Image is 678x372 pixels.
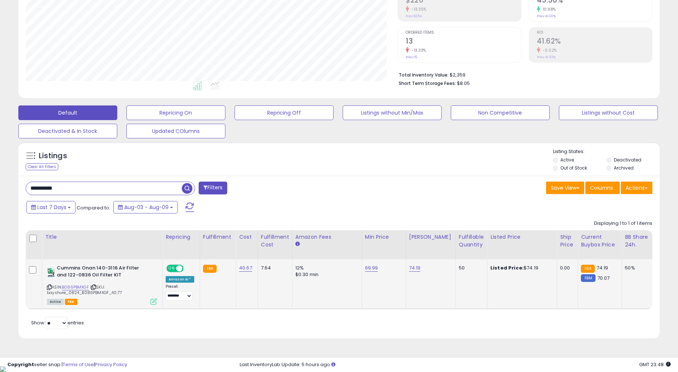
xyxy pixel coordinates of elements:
small: Prev: $254 [406,14,422,18]
small: -13.33% [409,48,426,53]
div: Fulfillment Cost [261,233,289,249]
span: 70.07 [597,275,610,282]
div: Min Price [365,233,403,241]
b: Total Inventory Value: [399,72,449,78]
small: -13.35% [409,7,427,12]
small: FBA [203,265,217,273]
a: Terms of Use [63,361,94,368]
a: 69.99 [365,264,378,272]
div: Amazon Fees [295,233,359,241]
div: Amazon AI * [166,276,194,283]
span: 2025-08-17 23:48 GMT [639,361,671,368]
div: seller snap | | [7,361,127,368]
span: Aug-03 - Aug-09 [124,204,169,211]
small: Prev: 41.63% [537,55,556,59]
label: Out of Stock [560,165,587,171]
b: Cummins Onan 140-3116 Air Filter and 122-0836 Oil Filter KIT [57,265,146,280]
div: Displaying 1 to 1 of 1 items [594,220,652,227]
div: Ship Price [560,233,575,249]
div: 12% [295,265,356,271]
button: Repricing On [126,105,225,120]
div: [PERSON_NAME] [409,233,453,241]
div: Current Buybox Price [581,233,619,249]
h2: 13 [406,37,521,47]
div: Clear All Filters [26,163,58,170]
div: Preset: [166,284,194,301]
span: Columns [590,184,613,191]
span: ROI [537,31,652,35]
button: Actions [621,182,652,194]
div: Title [45,233,159,241]
a: 74.19 [409,264,421,272]
div: Cost [239,233,255,241]
label: Deactivated [614,157,641,163]
small: FBM [581,274,595,282]
button: Columns [585,182,620,194]
span: | SKU: bayshore_0824_B086PBMXGF_40.77 [47,284,122,295]
div: Listed Price [490,233,554,241]
small: Amazon Fees. [295,241,300,248]
span: All listings currently available for purchase on Amazon [47,299,64,305]
button: Listings without Cost [559,105,658,120]
h5: Listings [39,151,67,161]
span: 74.19 [597,264,608,271]
div: 0.00 [560,265,572,271]
div: ASIN: [47,265,157,304]
span: OFF [183,265,194,272]
img: 41YXfKGzr8L._SL40_.jpg [47,265,55,279]
button: Save View [546,182,584,194]
div: $74.19 [490,265,551,271]
button: Updated COlumns [126,124,225,138]
span: Last 7 Days [37,204,66,211]
li: $2,359 [399,70,647,79]
b: Short Term Storage Fees: [399,80,456,86]
span: FBA [65,299,77,305]
button: Default [18,105,117,120]
small: FBA [581,265,594,273]
div: 50 [459,265,482,271]
div: $0.30 min [295,271,356,278]
b: Listed Price: [490,264,524,271]
a: B086PBMXGF [62,284,89,290]
div: BB Share 24h. [625,233,652,249]
button: Deactivated & In Stock [18,124,117,138]
button: Last 7 Days [26,201,75,213]
p: Listing States: [553,148,660,155]
label: Active [560,157,574,163]
small: 10.98% [540,7,556,12]
strong: Copyright [7,361,34,368]
span: $8.05 [457,80,470,87]
button: Listings without Min/Max [343,105,442,120]
a: Privacy Policy [95,361,127,368]
div: 50% [625,265,649,271]
a: 40.67 [239,264,252,272]
small: Prev: 15 [406,55,417,59]
label: Archived [614,165,634,171]
small: -0.02% [540,48,557,53]
span: Compared to: [77,204,110,211]
div: Fulfillable Quantity [459,233,484,249]
h2: 41.62% [537,37,652,47]
div: Fulfillment [203,233,233,241]
span: ON [167,265,176,272]
span: Show: entries [31,319,84,326]
button: Repricing Off [235,105,334,120]
button: Aug-03 - Aug-09 [113,201,178,213]
div: Last InventoryLab Update: 5 hours ago. [240,361,671,368]
span: Ordered Items [406,31,521,35]
button: Non Competitive [451,105,550,120]
button: Filters [199,182,227,194]
div: 7.64 [261,265,287,271]
div: Repricing [166,233,197,241]
small: Prev: 41.00% [537,14,556,18]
